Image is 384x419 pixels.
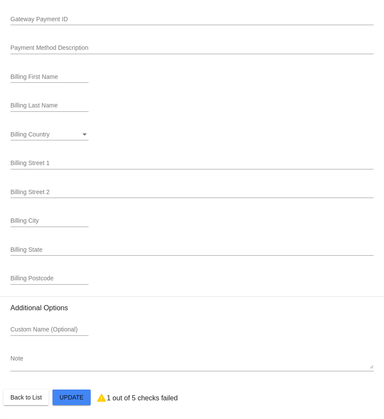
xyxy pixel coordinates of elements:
[10,189,374,196] input: Billing Street 2
[59,394,84,401] span: Update
[10,45,374,52] input: Payment Method Description
[53,390,91,405] button: Update
[10,218,89,224] input: Billing City
[10,131,49,138] span: Billing Country
[10,275,89,282] input: Billing Postcode
[10,16,374,23] input: Gateway Payment ID
[10,394,42,401] span: Back to List
[3,390,49,405] button: Back to List
[10,247,374,253] input: Billing State
[10,160,374,167] input: Billing Street 1
[10,304,374,312] h3: Additional Options
[10,102,89,109] input: Billing Last Name
[10,326,89,333] input: Custom Name (Optional)
[96,393,107,403] mat-icon: warning
[10,131,89,138] mat-select: Billing Country
[10,74,89,81] input: Billing First Name
[107,394,178,402] p: 1 out of 5 checks failed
